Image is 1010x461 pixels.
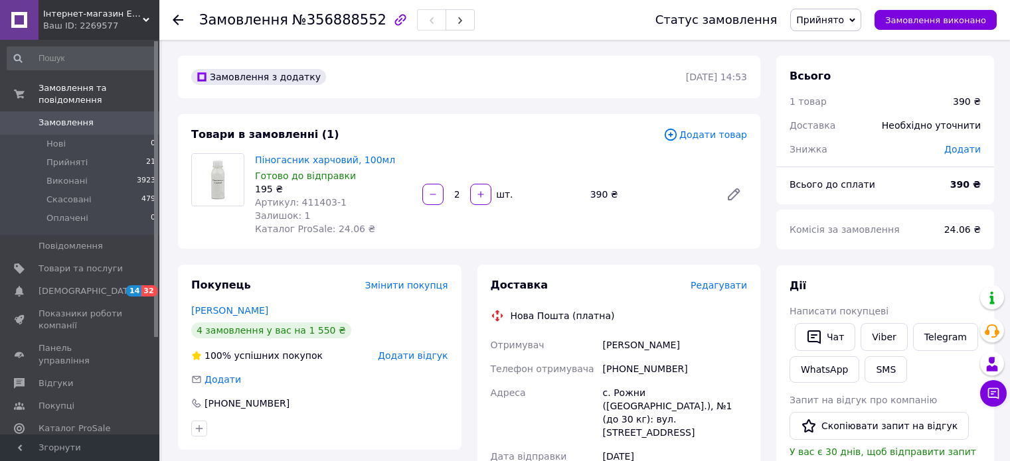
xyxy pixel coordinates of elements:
span: Замовлення [39,117,94,129]
span: Додати [205,374,241,385]
span: Адреса [491,387,526,398]
a: [PERSON_NAME] [191,305,268,316]
div: с. Рожни ([GEOGRAPHIC_DATA].), №1 (до 30 кг): вул. [STREET_ADDRESS] [600,381,750,444]
span: Замовлення [199,12,288,28]
time: [DATE] 14:53 [686,72,747,82]
div: [PHONE_NUMBER] [600,357,750,381]
a: Редагувати [720,181,747,208]
div: 4 замовлення у вас на 1 550 ₴ [191,322,351,338]
span: Дії [790,279,806,292]
span: Товари та послуги [39,263,123,275]
span: [DEMOGRAPHIC_DATA] [39,285,137,297]
span: Всього [790,70,831,82]
img: Піногасник харчовий, 100мл [192,154,244,206]
a: Telegram [913,323,978,351]
div: [PERSON_NAME] [600,333,750,357]
span: Редагувати [691,280,747,291]
div: шт. [493,188,514,201]
span: Доставка [491,279,548,291]
span: Додати [944,144,981,155]
div: Ваш ID: 2269577 [43,20,159,32]
span: Отримувач [491,340,545,350]
span: Написати покупцеві [790,306,888,316]
span: Відгуки [39,377,73,389]
span: Замовлення та повідомлення [39,82,159,106]
div: Замовлення з додатку [191,69,326,85]
span: Всього до сплати [790,179,875,190]
input: Пошук [7,46,157,70]
div: [PHONE_NUMBER] [203,397,291,410]
button: Чат з покупцем [980,380,1007,407]
span: Нові [46,138,66,150]
span: Артикул: 411403-1 [255,197,347,208]
span: Оплачені [46,212,88,224]
span: Доставка [790,120,835,131]
b: 390 ₴ [950,179,981,190]
span: Виконані [46,175,88,187]
span: Інтернет-магазин EcoZvar [43,8,143,20]
span: 32 [141,285,157,296]
div: Необхідно уточнити [874,111,989,140]
span: 14 [126,285,141,296]
button: Скопіювати запит на відгук [790,412,969,440]
span: Змінити покупця [365,280,448,291]
div: 390 ₴ [953,95,981,108]
span: Покупець [191,279,251,291]
span: Знижка [790,144,827,155]
span: 0 [151,138,155,150]
span: Каталог ProSale [39,423,110,434]
span: 100% [205,350,231,361]
span: 0 [151,212,155,224]
span: Скасовані [46,194,92,206]
a: Піногасник харчовий, 100мл [255,155,395,165]
span: Замовлення виконано [885,15,986,25]
span: 21 [146,157,155,168]
span: Панель управління [39,342,123,366]
span: Товари в замовленні (1) [191,128,339,141]
span: №356888552 [292,12,386,28]
span: Запит на відгук про компанію [790,395,937,405]
span: 3923 [137,175,155,187]
a: Viber [861,323,907,351]
span: Додати товар [663,127,747,142]
span: 24.06 ₴ [944,224,981,235]
span: 1 товар [790,96,827,107]
button: SMS [865,356,907,383]
span: Комісія за замовлення [790,224,900,235]
div: успішних покупок [191,349,323,362]
button: Чат [795,323,855,351]
span: Покупці [39,400,74,412]
span: Телефон отримувача [491,363,594,374]
div: Статус замовлення [655,13,778,27]
span: Каталог ProSale: 24.06 ₴ [255,224,375,234]
div: 195 ₴ [255,182,412,196]
span: Прийняті [46,157,88,168]
button: Замовлення виконано [875,10,997,30]
span: Додати відгук [378,350,448,361]
div: 390 ₴ [585,185,715,204]
span: Прийнято [796,15,844,25]
span: 479 [141,194,155,206]
span: Повідомлення [39,240,103,252]
div: Нова Пошта (платна) [507,309,618,322]
span: Залишок: 1 [255,210,311,221]
span: Показники роботи компанії [39,308,123,332]
span: Готово до відправки [255,170,356,181]
div: Повернутися назад [173,13,183,27]
a: WhatsApp [790,356,859,383]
